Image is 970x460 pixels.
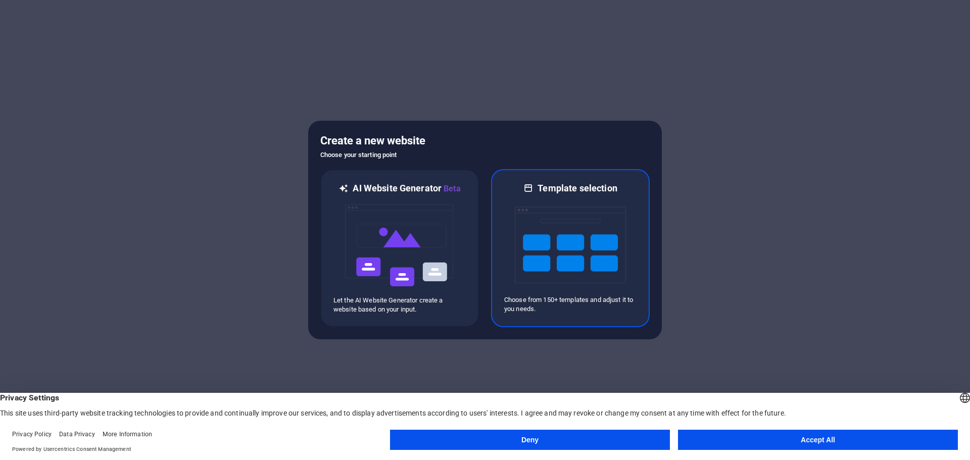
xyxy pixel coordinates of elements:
h6: Choose your starting point [320,149,650,161]
span: Beta [442,184,461,193]
img: ai [344,195,455,296]
h5: Create a new website [320,133,650,149]
p: Choose from 150+ templates and adjust it to you needs. [504,295,637,314]
div: Template selectionChoose from 150+ templates and adjust it to you needs. [491,169,650,327]
h6: AI Website Generator [353,182,460,195]
h6: Template selection [538,182,617,194]
div: AI Website GeneratorBetaaiLet the AI Website Generator create a website based on your input. [320,169,479,327]
p: Let the AI Website Generator create a website based on your input. [333,296,466,314]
